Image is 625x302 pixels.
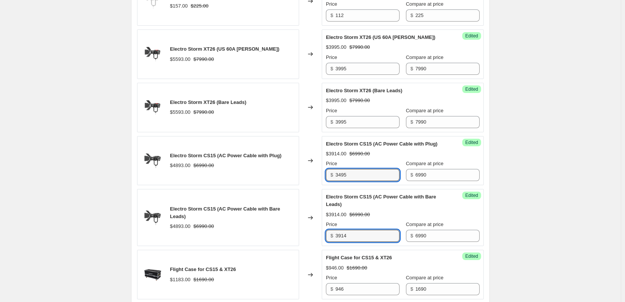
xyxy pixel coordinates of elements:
[326,255,392,260] span: Flight Case for CS15 & XT26
[330,286,333,292] span: $
[326,211,346,218] div: $3914.00
[141,43,164,65] img: XT26_Meuium_Barndoor-5_80x.png
[330,233,333,239] span: $
[347,264,367,272] strike: $1690.00
[326,150,346,158] div: $3914.00
[410,172,413,178] span: $
[330,66,333,71] span: $
[141,206,164,229] img: CS15_Meuium_Barndoor-5_80x.png
[326,1,337,7] span: Price
[465,33,478,39] span: Edited
[193,108,214,116] strike: $7990.00
[326,161,337,166] span: Price
[170,46,279,52] span: Electro Storm XT26 (US 60A [PERSON_NAME])
[349,97,370,104] strike: $7990.00
[326,34,435,40] span: Electro Storm XT26 (US 60A [PERSON_NAME])
[193,223,214,230] strike: $6990.00
[170,2,188,10] div: $157.00
[330,172,333,178] span: $
[330,119,333,125] span: $
[326,43,346,51] div: $3995.00
[141,263,164,286] img: CS15XT26Aircases-3_80x.png
[406,108,444,113] span: Compare at price
[410,119,413,125] span: $
[406,275,444,280] span: Compare at price
[326,194,436,207] span: Electro Storm CS15 (AC Power Cable with Bare Leads)
[326,108,337,113] span: Price
[141,149,164,172] img: CS15_Meuium_Barndoor-5_80x.png
[326,54,337,60] span: Price
[193,56,214,63] strike: $7990.00
[170,223,190,230] div: $4893.00
[410,66,413,71] span: $
[170,276,190,283] div: $1183.00
[170,162,190,169] div: $4893.00
[465,139,478,146] span: Edited
[349,150,370,158] strike: $6990.00
[406,161,444,166] span: Compare at price
[349,43,370,51] strike: $7990.00
[326,97,346,104] div: $3995.00
[170,108,190,116] div: $5593.00
[170,56,190,63] div: $5593.00
[170,206,280,219] span: Electro Storm CS15 (AC Power Cable with Bare Leads)
[410,286,413,292] span: $
[170,266,236,272] span: Flight Case for CS15 & XT26
[465,86,478,92] span: Edited
[406,54,444,60] span: Compare at price
[326,88,402,93] span: Electro Storm XT26 (Bare Leads)
[326,141,437,147] span: Electro Storm CS15 (AC Power Cable with Plug)
[191,2,208,10] strike: $225.00
[193,276,214,283] strike: $1690.00
[406,1,444,7] span: Compare at price
[326,264,344,272] div: $946.00
[330,12,333,18] span: $
[465,253,478,259] span: Edited
[326,275,337,280] span: Price
[170,153,281,158] span: Electro Storm CS15 (AC Power Cable with Plug)
[410,12,413,18] span: $
[141,96,164,119] img: XT26_Meuium_Barndoor-5_80x.png
[410,233,413,239] span: $
[170,99,246,105] span: Electro Storm XT26 (Bare Leads)
[465,192,478,198] span: Edited
[193,162,214,169] strike: $6990.00
[349,211,370,218] strike: $6990.00
[326,221,337,227] span: Price
[406,221,444,227] span: Compare at price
